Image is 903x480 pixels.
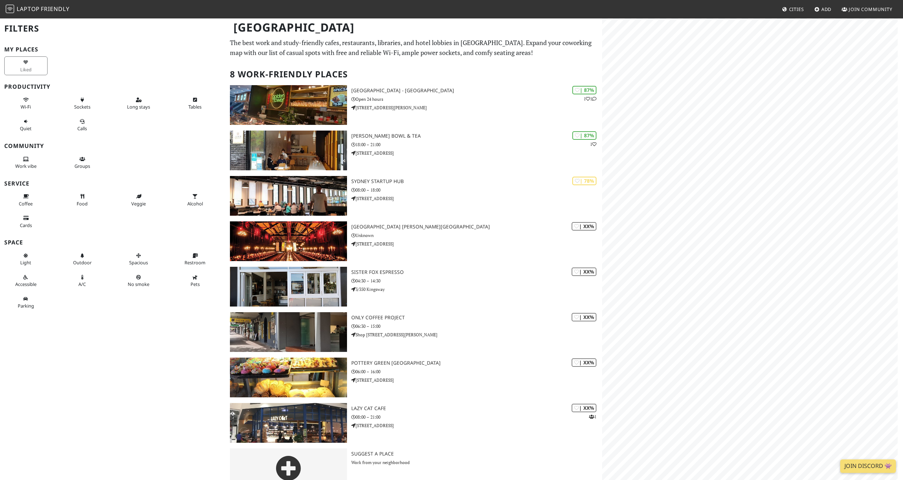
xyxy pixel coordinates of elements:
[174,250,217,269] button: Restroom
[127,104,150,110] span: Long stays
[351,195,602,202] p: [STREET_ADDRESS]
[226,358,602,397] a: Pottery Green Bakers Lane Cove | XX% Pottery Green [GEOGRAPHIC_DATA] 06:00 – 16:00 [STREET_ADDRESS]
[61,116,104,134] button: Calls
[351,104,602,111] p: [STREET_ADDRESS][PERSON_NAME]
[779,3,807,16] a: Cities
[4,94,48,113] button: Wi-Fi
[572,177,596,185] div: | 78%
[174,271,217,290] button: Pets
[230,38,598,58] p: The best work and study-friendly cafes, restaurants, libraries, and hotel lobbies in [GEOGRAPHIC_...
[18,303,34,309] span: Parking
[351,178,602,184] h3: Sydney Startup Hub
[61,250,104,269] button: Outdoor
[230,221,347,261] img: Doltone House Jones Bay Wharf
[230,267,347,307] img: Sister Fox Espresso
[174,191,217,209] button: Alcohol
[226,85,602,125] a: Chinatown - Sydney | 87% 11 [GEOGRAPHIC_DATA] - [GEOGRAPHIC_DATA] Open 24 hours [STREET_ADDRESS][...
[230,312,347,352] img: Only coffee project
[41,5,69,13] span: Friendly
[61,153,104,172] button: Groups
[811,3,835,16] a: Add
[840,459,896,473] a: Join Discord 👾
[572,404,596,412] div: | XX%
[351,88,602,94] h3: [GEOGRAPHIC_DATA] - [GEOGRAPHIC_DATA]
[351,241,602,247] p: [STREET_ADDRESS]
[129,259,148,266] span: Spacious
[351,187,602,193] p: 08:00 – 18:00
[351,133,602,139] h3: [PERSON_NAME] Bowl & Tea
[4,293,48,312] button: Parking
[839,3,895,16] a: Join Community
[351,269,602,275] h3: Sister Fox Espresso
[351,414,602,420] p: 08:00 – 21:00
[191,281,200,287] span: Pet friendly
[61,271,104,290] button: A/C
[351,286,602,293] p: 3/350 Kingsway
[77,125,87,132] span: Video/audio calls
[6,3,70,16] a: LaptopFriendly LaptopFriendly
[351,451,602,457] h3: Suggest a Place
[351,405,602,412] h3: Lazy Cat Cafe
[20,259,31,266] span: Natural light
[351,232,602,239] p: Unknown
[131,200,146,207] span: Veggie
[20,222,32,228] span: Credit cards
[4,18,221,39] h2: Filters
[351,331,602,338] p: Shop [STREET_ADDRESS][PERSON_NAME]
[230,64,598,85] h2: 8 Work-Friendly Places
[20,125,32,132] span: Quiet
[230,403,347,443] img: Lazy Cat Cafe
[128,281,149,287] span: Smoke free
[572,267,596,276] div: | XX%
[117,94,160,113] button: Long stays
[15,163,37,169] span: People working
[351,224,602,230] h3: [GEOGRAPHIC_DATA] [PERSON_NAME][GEOGRAPHIC_DATA]
[351,315,602,321] h3: Only coffee project
[590,141,596,148] p: 1
[351,277,602,284] p: 04:30 – 14:30
[226,312,602,352] a: Only coffee project | XX% Only coffee project 06:30 – 15:00 Shop [STREET_ADDRESS][PERSON_NAME]
[4,271,48,290] button: Accessible
[15,281,37,287] span: Accessible
[821,6,832,12] span: Add
[849,6,892,12] span: Join Community
[61,94,104,113] button: Sockets
[4,46,221,53] h3: My Places
[572,222,596,230] div: | XX%
[351,360,602,366] h3: Pottery Green [GEOGRAPHIC_DATA]
[351,368,602,375] p: 06:00 – 16:00
[572,131,596,139] div: | 87%
[174,94,217,113] button: Tables
[230,131,347,170] img: Juan Bowl & Tea
[4,212,48,231] button: Cards
[75,163,90,169] span: Group tables
[351,96,602,103] p: Open 24 hours
[188,104,202,110] span: Work-friendly tables
[228,18,600,37] h1: [GEOGRAPHIC_DATA]
[572,358,596,366] div: | XX%
[117,191,160,209] button: Veggie
[187,200,203,207] span: Alcohol
[226,221,602,261] a: Doltone House Jones Bay Wharf | XX% [GEOGRAPHIC_DATA] [PERSON_NAME][GEOGRAPHIC_DATA] Unknown [STR...
[73,259,92,266] span: Outdoor area
[351,459,602,466] p: Work from your neighborhood
[19,200,33,207] span: Coffee
[185,259,205,266] span: Restroom
[6,5,14,13] img: LaptopFriendly
[351,323,602,330] p: 06:30 – 15:00
[351,141,602,148] p: 18:00 – 21:00
[21,104,31,110] span: Stable Wi-Fi
[226,267,602,307] a: Sister Fox Espresso | XX% Sister Fox Espresso 04:30 – 14:30 3/350 Kingsway
[351,150,602,156] p: [STREET_ADDRESS]
[4,250,48,269] button: Light
[4,143,221,149] h3: Community
[4,239,221,246] h3: Space
[572,313,596,321] div: | XX%
[230,85,347,125] img: Chinatown - Sydney
[589,413,596,420] p: 1
[351,422,602,429] p: [STREET_ADDRESS]
[789,6,804,12] span: Cities
[78,281,86,287] span: Air conditioned
[4,191,48,209] button: Coffee
[4,153,48,172] button: Work vibe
